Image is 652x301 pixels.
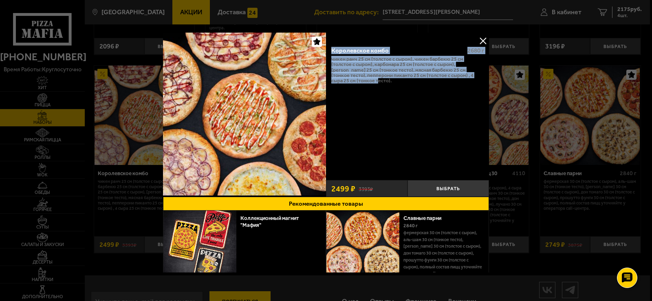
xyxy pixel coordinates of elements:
span: 2840 г [403,223,418,228]
span: 2680 г [467,47,484,54]
a: Славные парни [403,215,448,221]
s: 3393 ₽ [359,185,373,192]
img: Королевское комбо [163,33,326,196]
div: Королевское комбо [331,47,461,54]
button: Рекомендованные товары [163,197,489,211]
a: Королевское комбо [163,33,326,197]
p: Чикен Ранч 25 см (толстое с сыром), Чикен Барбекю 25 см (толстое с сыром), Карбонара 25 см (толст... [331,56,484,83]
button: Выбрать [407,180,489,197]
span: 2499 ₽ [331,185,355,193]
p: Фермерская 30 см (толстое с сыром), Аль-Шам 30 см (тонкое тесто), [PERSON_NAME] 30 см (толстое с ... [403,230,482,277]
a: Коллекционный магнит "Мафия" [240,215,299,228]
